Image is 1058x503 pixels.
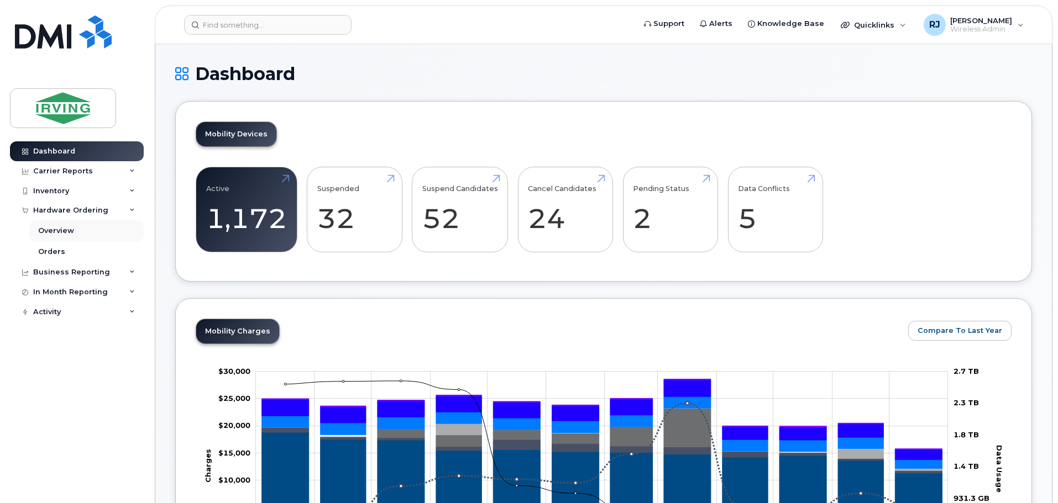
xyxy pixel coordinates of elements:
[954,430,979,439] tspan: 1.8 TB
[262,396,942,460] g: GST
[954,462,979,471] tspan: 1.4 TB
[218,448,250,457] g: $0
[218,394,250,403] tspan: $25,000
[633,173,708,246] a: Pending Status 2
[206,173,287,246] a: Active 1,172
[196,319,279,343] a: Mobility Charges
[918,325,1002,336] span: Compare To Last Year
[954,494,989,502] tspan: 931.3 GB
[218,475,250,484] tspan: $10,000
[203,449,212,483] tspan: Charges
[954,399,979,407] tspan: 2.3 TB
[262,397,942,469] g: Features
[954,367,979,375] tspan: 2.7 TB
[218,421,250,430] g: $0
[908,321,1012,341] button: Compare To Last Year
[262,379,942,450] g: QST
[995,445,1004,493] tspan: Data Usage
[175,64,1032,83] h1: Dashboard
[218,475,250,484] g: $0
[218,448,250,457] tspan: $15,000
[262,380,942,460] g: HST
[196,122,276,146] a: Mobility Devices
[262,428,942,473] g: Roaming
[218,367,250,375] g: $0
[317,173,392,246] a: Suspended 32
[218,394,250,403] g: $0
[262,409,942,471] g: Cancellation
[218,421,250,430] tspan: $20,000
[738,173,813,246] a: Data Conflicts 5
[218,367,250,375] tspan: $30,000
[422,173,498,246] a: Suspend Candidates 52
[528,173,603,246] a: Cancel Candidates 24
